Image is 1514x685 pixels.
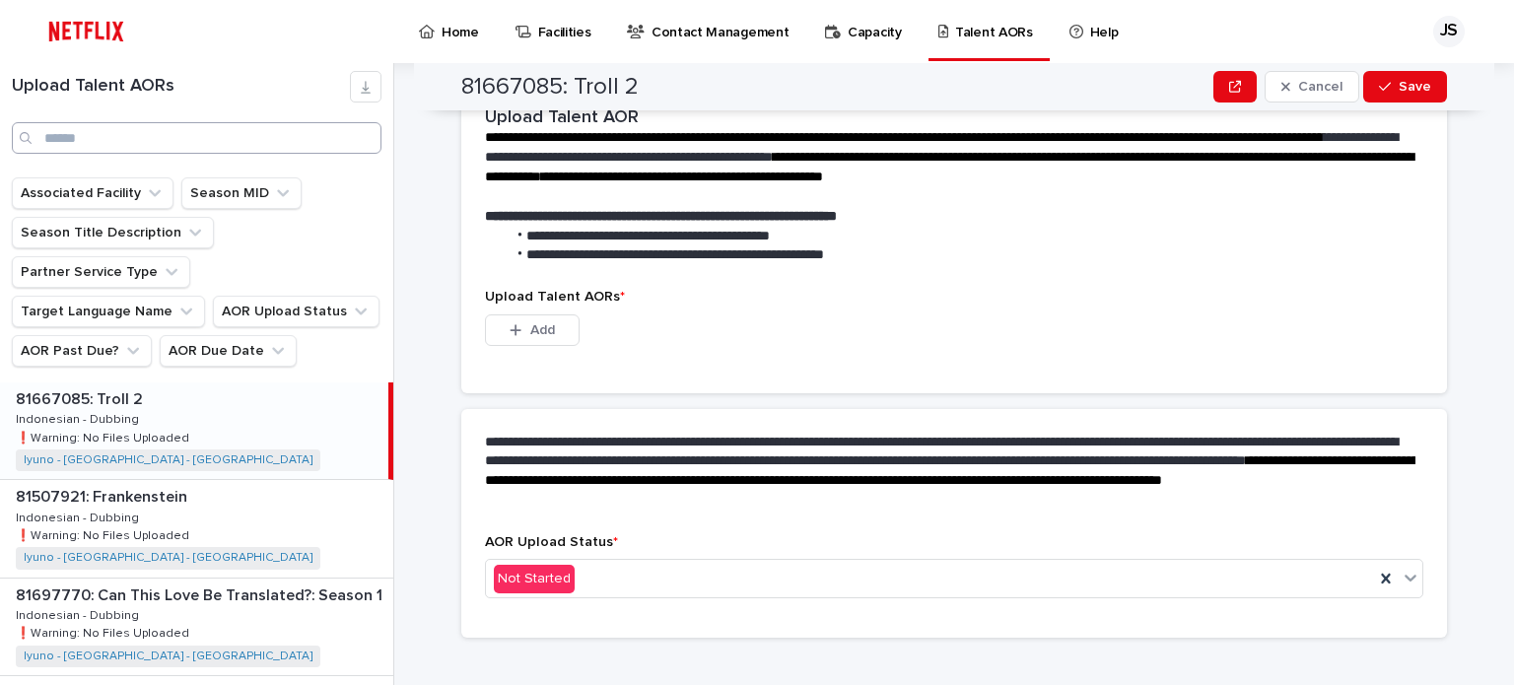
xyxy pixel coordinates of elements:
[530,323,555,337] span: Add
[16,484,191,507] p: 81507921: Frankenstein
[16,525,193,543] p: ❗️Warning: No Files Uploaded
[12,296,205,327] button: Target Language Name
[16,582,386,605] p: 81697770: Can This Love Be Translated?: Season 1
[1265,71,1359,103] button: Cancel
[16,623,193,641] p: ❗️Warning: No Files Uploaded
[1399,80,1431,94] span: Save
[16,386,147,409] p: 81667085: Troll 2
[160,335,297,367] button: AOR Due Date
[1298,80,1342,94] span: Cancel
[485,314,580,346] button: Add
[1433,16,1465,47] div: JS
[485,107,639,129] h2: Upload Talent AOR
[12,76,350,98] h1: Upload Talent AORs
[485,535,618,549] span: AOR Upload Status
[1363,71,1447,103] button: Save
[16,605,143,623] p: Indonesian - Dubbing
[12,335,152,367] button: AOR Past Due?
[39,12,133,51] img: ifQbXi3ZQGMSEF7WDB7W
[485,290,625,304] span: Upload Talent AORs
[181,177,302,209] button: Season MID
[24,551,312,565] a: Iyuno - [GEOGRAPHIC_DATA] - [GEOGRAPHIC_DATA]
[16,428,193,445] p: ❗️Warning: No Files Uploaded
[16,409,143,427] p: Indonesian - Dubbing
[12,256,190,288] button: Partner Service Type
[461,73,639,102] h2: 81667085: Troll 2
[12,217,214,248] button: Season Title Description
[12,177,173,209] button: Associated Facility
[213,296,379,327] button: AOR Upload Status
[494,565,575,593] div: Not Started
[24,650,312,663] a: Iyuno - [GEOGRAPHIC_DATA] - [GEOGRAPHIC_DATA]
[24,453,312,467] a: Iyuno - [GEOGRAPHIC_DATA] - [GEOGRAPHIC_DATA]
[12,122,381,154] input: Search
[16,508,143,525] p: Indonesian - Dubbing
